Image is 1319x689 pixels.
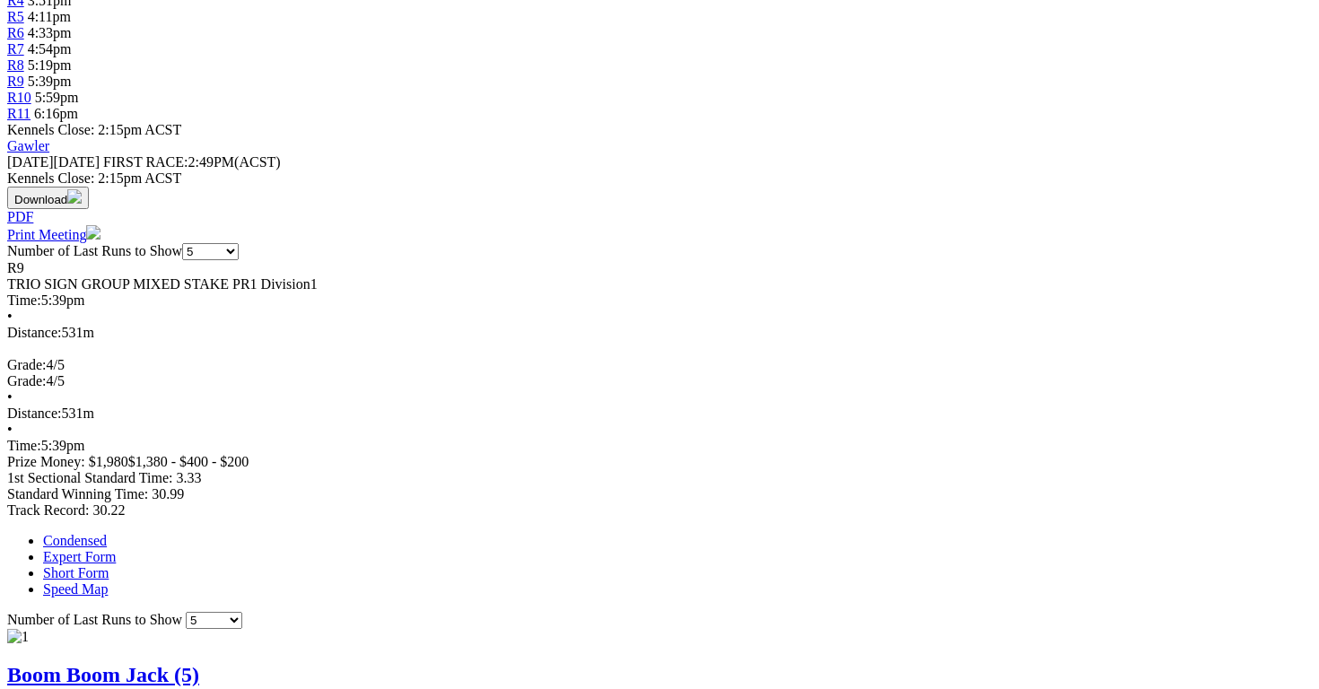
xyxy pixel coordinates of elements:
span: Number of Last Runs to Show [7,612,182,627]
div: TRIO SIGN GROUP MIXED STAKE PR1 Division1 [7,276,1312,292]
span: 2:49PM(ACST) [103,154,281,170]
div: 4/5 [7,357,1312,373]
div: 531m [7,325,1312,341]
div: 4/5 [7,373,1312,389]
span: • [7,422,13,437]
span: • [7,309,13,324]
a: Condensed [43,533,107,548]
button: Download [7,187,89,209]
a: Short Form [43,565,109,580]
img: 1 [7,629,29,645]
span: Time: [7,438,41,453]
div: Prize Money: $1,980 [7,454,1312,470]
a: R7 [7,41,24,57]
span: 30.22 [92,502,125,518]
a: R8 [7,57,24,73]
span: • [7,389,13,405]
a: R5 [7,9,24,24]
div: 5:39pm [7,438,1312,454]
span: Grade: [7,373,47,388]
span: 5:19pm [28,57,72,73]
a: PDF [7,209,33,224]
span: Kennels Close: 2:15pm ACST [7,122,181,137]
a: Gawler [7,138,49,153]
span: $1,380 - $400 - $200 [128,454,249,469]
span: Standard Winning Time: [7,486,148,501]
a: Print Meeting [7,227,100,242]
div: Number of Last Runs to Show [7,243,1312,260]
span: 5:59pm [35,90,79,105]
div: 531m [7,406,1312,422]
span: 4:54pm [28,41,72,57]
span: [DATE] [7,154,100,170]
span: Distance: [7,325,61,340]
span: 30.99 [152,486,184,501]
a: R10 [7,90,31,105]
span: Track Record: [7,502,89,518]
a: R6 [7,25,24,40]
span: 6:16pm [34,106,78,121]
img: printer.svg [86,225,100,240]
span: Grade: [7,357,47,372]
span: 3.33 [176,470,201,485]
span: 4:11pm [28,9,71,24]
span: 5:39pm [28,74,72,89]
a: Boom Boom Jack (5) [7,663,199,686]
div: Kennels Close: 2:15pm ACST [7,170,1312,187]
span: [DATE] [7,154,54,170]
a: R11 [7,106,31,121]
a: R9 [7,74,24,89]
span: FIRST RACE: [103,154,188,170]
span: 1st Sectional Standard Time: [7,470,172,485]
span: R9 [7,260,24,275]
img: download.svg [67,189,82,204]
a: Speed Map [43,581,108,597]
a: Expert Form [43,549,116,564]
span: Distance: [7,406,61,421]
span: 4:33pm [28,25,72,40]
span: Time: [7,292,41,308]
div: Download [7,209,1312,225]
div: 5:39pm [7,292,1312,309]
